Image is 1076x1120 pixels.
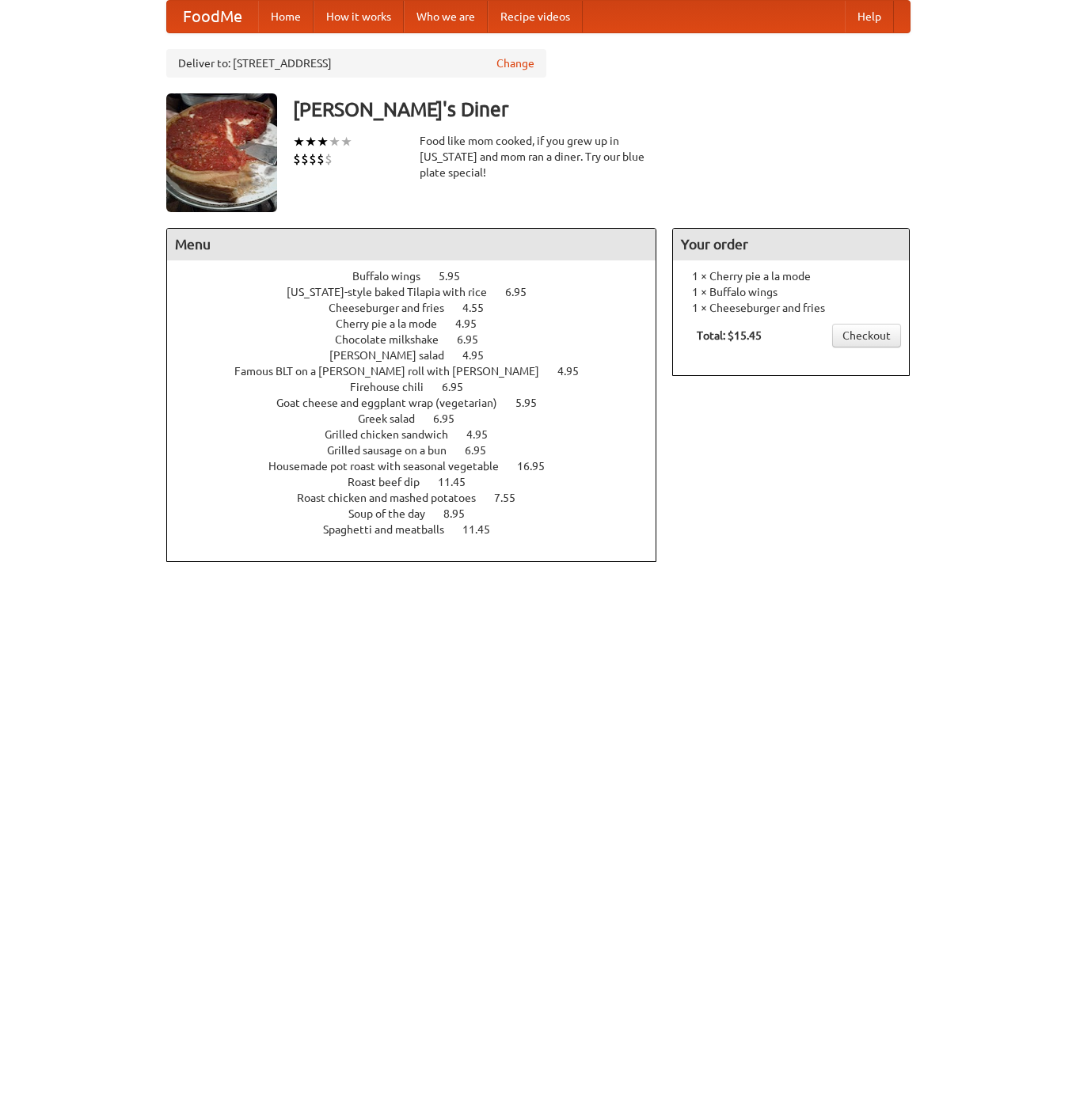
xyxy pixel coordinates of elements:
span: 4.95 [557,365,595,378]
h4: Menu [167,229,656,260]
a: Grilled chicken sandwich 4.95 [325,428,517,441]
a: Grilled sausage on a bun 6.95 [327,444,515,457]
img: angular.jpg [166,93,277,212]
div: Deliver to: [STREET_ADDRESS] [166,49,546,78]
a: FoodMe [167,1,258,32]
b: Total: $15.45 [697,329,762,342]
span: Goat cheese and eggplant wrap (vegetarian) [276,397,513,409]
span: 11.45 [438,476,481,488]
a: Famous BLT on a [PERSON_NAME] roll with [PERSON_NAME] 4.95 [234,365,608,378]
a: Soup of the day 8.95 [348,507,494,520]
span: Chocolate milkshake [335,333,454,346]
a: Change [496,55,534,71]
span: Housemade pot roast with seasonal vegetable [268,460,515,473]
span: [PERSON_NAME] salad [329,349,460,362]
a: Roast beef dip 11.45 [348,476,495,488]
span: 16.95 [517,460,561,473]
a: Checkout [832,324,901,347]
li: ★ [340,133,352,150]
span: 4.95 [466,428,504,441]
span: 4.95 [462,349,500,362]
span: Grilled sausage on a bun [327,444,462,457]
a: How it works [314,1,404,32]
a: Roast chicken and mashed potatoes 7.55 [297,492,545,504]
span: Greek salad [358,412,431,425]
span: Famous BLT on a [PERSON_NAME] roll with [PERSON_NAME] [234,365,555,378]
a: Help [845,1,894,32]
li: 1 × Buffalo wings [681,284,901,300]
a: [PERSON_NAME] salad 4.95 [329,349,513,362]
span: 7.55 [494,492,531,504]
a: Goat cheese and eggplant wrap (vegetarian) 5.95 [276,397,566,409]
div: Food like mom cooked, if you grew up in [US_STATE] and mom ran a diner. Try our blue plate special! [420,133,657,180]
li: $ [309,150,317,168]
span: 6.95 [442,381,479,393]
span: 6.95 [465,444,502,457]
span: 6.95 [457,333,494,346]
li: $ [301,150,309,168]
span: 8.95 [443,507,481,520]
a: Firehouse chili 6.95 [350,381,492,393]
span: Spaghetti and meatballs [323,523,460,536]
a: Recipe videos [488,1,583,32]
a: Housemade pot roast with seasonal vegetable 16.95 [268,460,574,473]
span: 11.45 [462,523,506,536]
span: 4.95 [455,317,492,330]
span: Roast chicken and mashed potatoes [297,492,492,504]
span: 5.95 [515,397,553,409]
a: Cheeseburger and fries 4.55 [329,302,513,314]
h3: [PERSON_NAME]'s Diner [293,93,911,125]
li: ★ [293,133,305,150]
a: Greek salad 6.95 [358,412,484,425]
a: Home [258,1,314,32]
li: 1 × Cherry pie a la mode [681,268,901,284]
span: Cheeseburger and fries [329,302,460,314]
a: [US_STATE]-style baked Tilapia with rice 6.95 [287,286,556,298]
span: Grilled chicken sandwich [325,428,464,441]
span: 6.95 [433,412,470,425]
li: $ [317,150,325,168]
a: Who we are [404,1,488,32]
li: 1 × Cheeseburger and fries [681,300,901,316]
li: ★ [329,133,340,150]
span: 6.95 [505,286,542,298]
a: Spaghetti and meatballs 11.45 [323,523,519,536]
span: 5.95 [439,270,476,283]
span: 4.55 [462,302,500,314]
h4: Your order [673,229,909,260]
span: Firehouse chili [350,381,439,393]
a: Buffalo wings 5.95 [352,270,489,283]
span: Soup of the day [348,507,441,520]
li: $ [325,150,333,168]
span: Cherry pie a la mode [336,317,453,330]
li: ★ [317,133,329,150]
li: ★ [305,133,317,150]
span: [US_STATE]-style baked Tilapia with rice [287,286,503,298]
li: $ [293,150,301,168]
span: Roast beef dip [348,476,435,488]
a: Cherry pie a la mode 4.95 [336,317,506,330]
span: Buffalo wings [352,270,436,283]
a: Chocolate milkshake 6.95 [335,333,508,346]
